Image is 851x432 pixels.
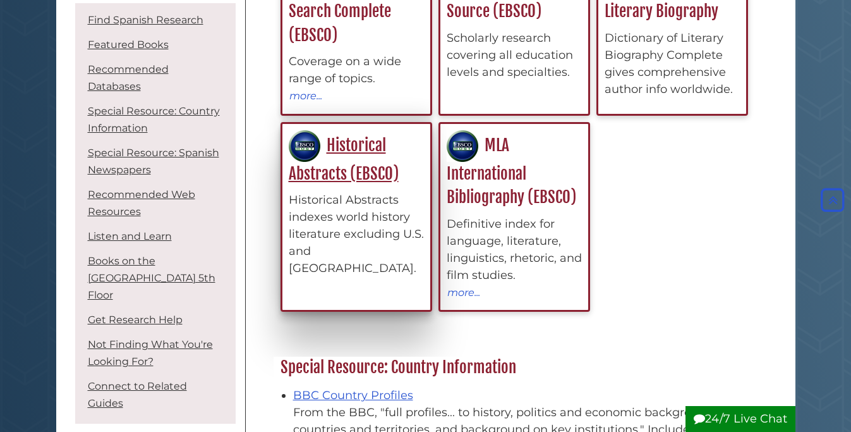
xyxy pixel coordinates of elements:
a: Not Finding What You're Looking For? [88,338,213,367]
div: Definitive index for language, literature, linguistics, rhetoric, and film studies. [447,216,582,284]
a: Special Resource: Spanish Newspapers [88,147,219,176]
button: 24/7 Live Chat [685,406,795,432]
a: Find Spanish Research [88,14,203,26]
div: Historical Abstracts indexes world history literature excluding U.S. and [GEOGRAPHIC_DATA]. [289,192,424,277]
a: Special Resource: Country Information [88,105,220,134]
a: Recommended Databases [88,63,169,92]
button: more... [447,284,481,300]
a: Connect to Related Guides [88,380,187,409]
div: Scholarly research covering all education levels and specialties. [447,30,582,81]
a: Books on the [GEOGRAPHIC_DATA] 5th Floor [88,255,215,301]
a: Back to Top [818,193,848,207]
a: MLA International Bibliography (EBSCO) [447,135,576,207]
h2: Special Resource: Country Information [274,357,757,378]
a: Historical Abstracts (EBSCO) [289,135,399,183]
a: BBC Country Profiles [293,388,413,402]
a: Recommended Web Resources [88,188,195,218]
a: Listen and Learn [88,230,172,242]
div: Coverage on a wide range of topics. [289,53,424,87]
a: Get Research Help [88,314,183,326]
div: Dictionary of Literary Biography Complete gives comprehensive author info worldwide. [605,30,740,98]
button: more... [289,87,323,104]
a: Featured Books [88,39,169,51]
